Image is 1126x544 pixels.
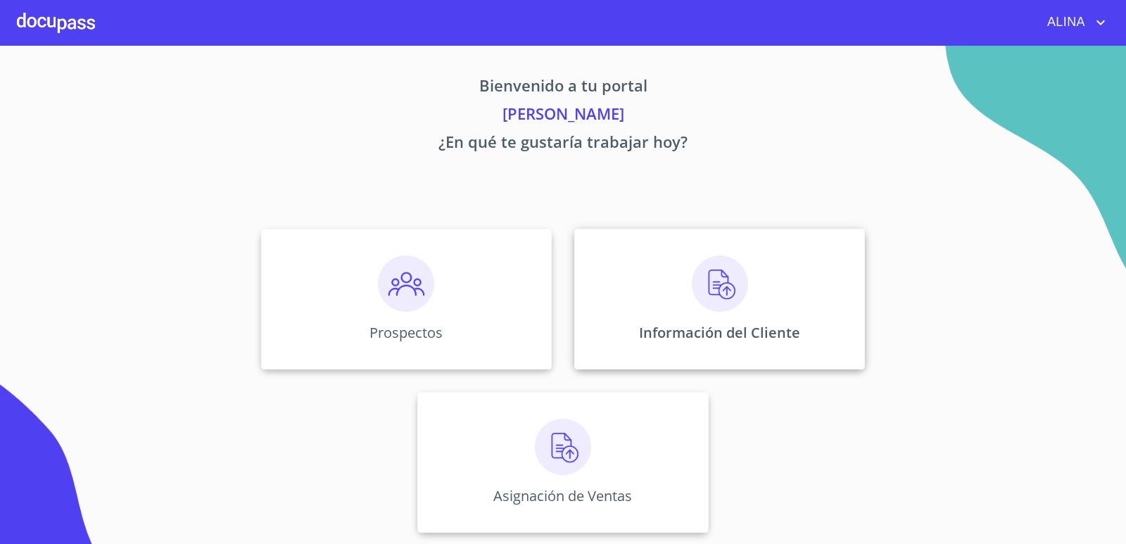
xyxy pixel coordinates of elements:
[692,255,748,312] img: carga.png
[129,102,997,130] p: [PERSON_NAME]
[639,323,800,342] p: Información del Cliente
[129,130,997,158] p: ¿En qué te gustaría trabajar hoy?
[378,255,434,312] img: prospectos.png
[369,323,443,342] p: Prospectos
[493,486,632,505] p: Asignación de Ventas
[129,74,997,102] p: Bienvenido a tu portal
[535,419,591,475] img: carga.png
[1037,11,1092,34] span: ALINA
[1037,11,1109,34] button: account of current user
